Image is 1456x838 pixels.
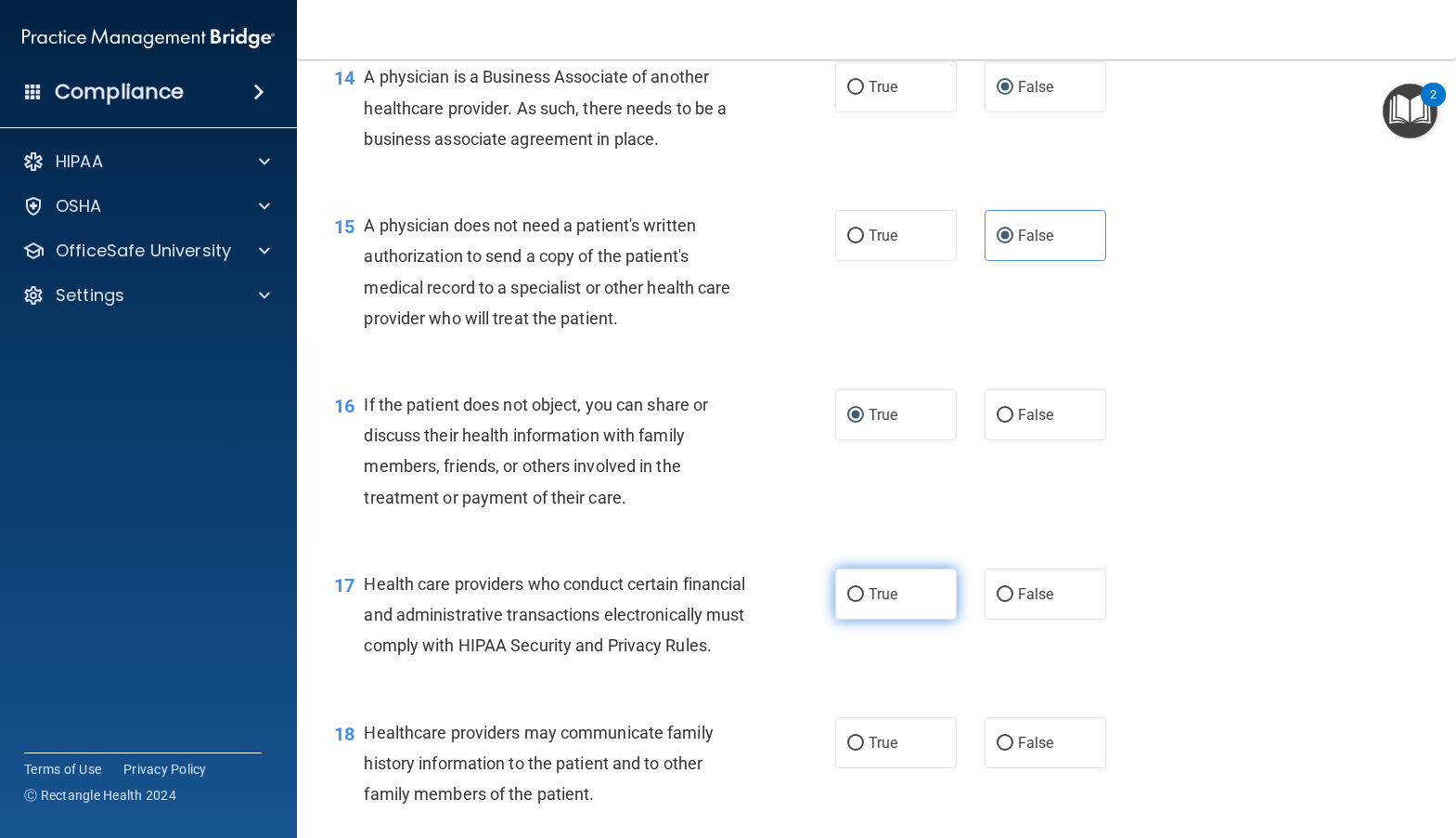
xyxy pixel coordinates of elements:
[24,760,101,779] a: Terms of Use
[1018,734,1054,752] span: False
[1430,95,1437,119] div: 2
[334,723,354,745] span: 18
[1018,227,1054,244] span: False
[869,227,897,244] span: True
[364,67,727,148] span: A physician is a Business Associate of another healthcare provider. As such, there needs to be a ...
[364,574,745,655] span: Health care providers who conduct certain financial and administrative transactions electronicall...
[22,151,270,173] a: HIPAA
[847,81,864,95] input: True
[869,734,897,752] span: True
[1018,78,1054,96] span: False
[869,585,897,603] span: True
[22,20,275,57] img: PMB logo
[334,67,354,89] span: 14
[997,229,1013,243] input: False
[22,195,270,217] a: OSHA
[334,216,354,238] span: 15
[847,588,864,602] input: True
[22,240,270,262] a: OfficeSafe University
[1018,406,1054,424] span: False
[1383,84,1437,138] button: Open Resource Center, 2 new notifications
[869,78,897,96] span: True
[364,395,708,507] span: If the patient does not object, you can share or discuss their health information with family mem...
[56,284,124,307] p: Settings
[334,574,354,596] span: 17
[1018,585,1054,603] span: False
[56,151,103,173] p: HIPAA
[334,395,354,417] span: 16
[364,723,713,804] span: Healthcare providers may communicate family history information to the patient and to other famil...
[56,240,231,262] p: OfficeSafe University
[24,786,176,805] span: Ⓒ Rectangle Health 2024
[56,195,102,217] p: OSHA
[869,406,897,424] span: True
[847,737,864,751] input: True
[997,588,1013,602] input: False
[997,81,1013,95] input: False
[22,284,270,307] a: Settings
[997,409,1013,423] input: False
[997,737,1013,751] input: False
[847,409,864,423] input: True
[123,760,207,779] a: Privacy Policy
[847,229,864,243] input: True
[364,216,730,328] span: A physician does not need a patient's written authorization to send a copy of the patient's medic...
[55,79,184,105] h4: Compliance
